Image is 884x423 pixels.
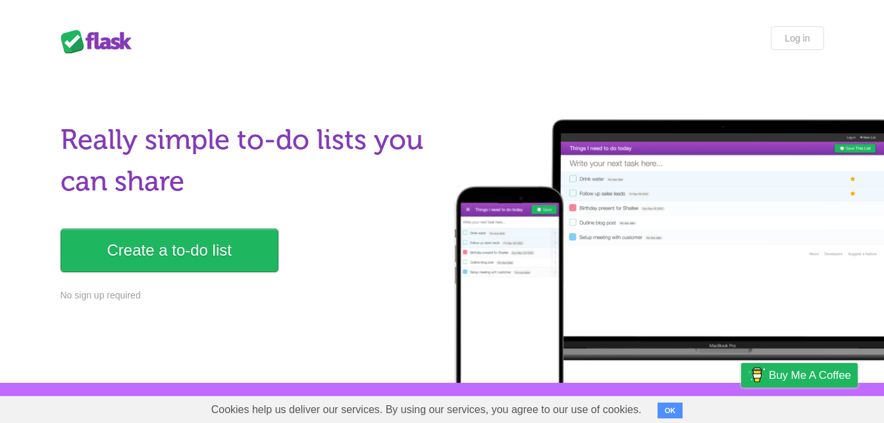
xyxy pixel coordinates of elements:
[198,397,655,423] span: Cookies help us deliver our services. By using our services, you agree to our use of cookies.
[741,363,858,387] a: Buy me a coffee
[61,30,140,53] div: Flask Lists
[61,229,278,272] a: Create a to-do list
[61,289,434,302] p: No sign up required
[658,403,683,418] button: OK
[771,26,823,50] a: Log in
[61,119,434,202] h1: Really simple to-do lists you can share
[748,364,766,386] img: Buy me a coffee
[769,364,851,387] span: Buy me a coffee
